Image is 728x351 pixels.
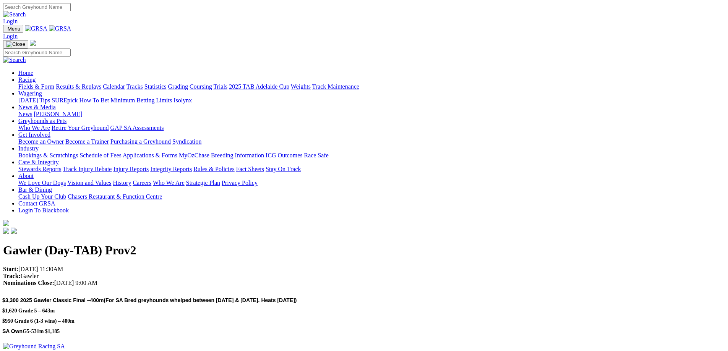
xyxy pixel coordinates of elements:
[168,83,188,90] a: Grading
[18,111,725,118] div: News & Media
[104,297,297,303] span: (For SA Bred greyhounds whelped between [DATE] & [DATE]. Heats [DATE])
[18,76,36,83] a: Racing
[3,266,18,272] strong: Start:
[3,33,18,39] a: Login
[173,97,192,104] a: Isolynx
[18,180,725,186] div: About
[186,180,220,186] a: Strategic Plan
[3,18,18,24] a: Login
[79,97,109,104] a: How To Bet
[18,173,34,179] a: About
[113,166,149,172] a: Injury Reports
[49,25,71,32] img: GRSA
[8,26,20,32] span: Menu
[18,111,32,117] a: News
[211,152,264,159] a: Breeding Information
[2,297,104,303] span: $3,300 2025 Gawler Classic Final –400m
[18,193,725,200] div: Bar & Dining
[52,97,78,104] a: SUREpick
[30,40,36,46] img: logo-grsa-white.png
[3,273,21,279] strong: Track:
[110,138,171,145] a: Purchasing a Greyhound
[68,193,162,200] a: Chasers Restaurant & Function Centre
[25,25,47,32] img: GRSA
[3,228,9,234] img: facebook.svg
[18,138,725,145] div: Get Involved
[18,70,33,76] a: Home
[153,180,185,186] a: Who We Are
[18,83,725,90] div: Racing
[56,83,101,90] a: Results & Replays
[2,328,23,334] strong: SA Own
[18,166,725,173] div: Care & Integrity
[18,207,69,214] a: Login To Blackbook
[18,152,725,159] div: Industry
[79,152,121,159] a: Schedule of Fees
[18,125,725,131] div: Greyhounds as Pets
[144,83,167,90] a: Statistics
[266,152,302,159] a: ICG Outcomes
[3,57,26,63] img: Search
[11,228,17,234] img: twitter.svg
[193,166,235,172] a: Rules & Policies
[266,166,301,172] a: Stay On Track
[18,152,78,159] a: Bookings & Scratchings
[3,220,9,226] img: logo-grsa-white.png
[150,166,192,172] a: Integrity Reports
[18,159,59,165] a: Care & Integrity
[3,49,71,57] input: Search
[172,138,201,145] a: Syndication
[18,193,66,200] a: Cash Up Your Club
[18,131,50,138] a: Get Involved
[222,180,258,186] a: Privacy Policy
[18,138,64,145] a: Become an Owner
[3,280,54,286] strong: Nominations Close:
[34,111,82,117] a: [PERSON_NAME]
[18,97,725,104] div: Wagering
[3,343,65,350] img: Greyhound Racing SA
[18,166,61,172] a: Stewards Reports
[6,41,25,47] img: Close
[23,328,60,334] span: G5-531m $1,185
[18,97,50,104] a: [DATE] Tips
[3,243,725,257] h1: Gawler (Day-TAB) Prov2
[18,90,42,97] a: Wagering
[2,318,75,324] span: $950 Grade 6 (1-3 wins) – 400m
[52,125,109,131] a: Retire Your Greyhound
[18,104,56,110] a: News & Media
[179,152,209,159] a: MyOzChase
[18,145,39,152] a: Industry
[3,40,28,49] button: Toggle navigation
[3,11,26,18] img: Search
[2,308,55,314] span: $1,620 Grade 5 – 643m
[18,125,50,131] a: Who We Are
[18,118,66,124] a: Greyhounds as Pets
[18,180,66,186] a: We Love Our Dogs
[110,125,164,131] a: GAP SA Assessments
[304,152,328,159] a: Race Safe
[110,97,172,104] a: Minimum Betting Limits
[312,83,359,90] a: Track Maintenance
[133,180,151,186] a: Careers
[123,152,177,159] a: Applications & Forms
[113,180,131,186] a: History
[236,166,264,172] a: Fact Sheets
[103,83,125,90] a: Calendar
[126,83,143,90] a: Tracks
[3,25,23,33] button: Toggle navigation
[3,266,725,286] p: [DATE] 11:30AM Gawler [DATE] 9:00 AM
[213,83,227,90] a: Trials
[18,200,55,207] a: Contact GRSA
[18,186,52,193] a: Bar & Dining
[229,83,289,90] a: 2025 TAB Adelaide Cup
[190,83,212,90] a: Coursing
[291,83,311,90] a: Weights
[63,166,112,172] a: Track Injury Rebate
[18,83,54,90] a: Fields & Form
[3,3,71,11] input: Search
[65,138,109,145] a: Become a Trainer
[67,180,111,186] a: Vision and Values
